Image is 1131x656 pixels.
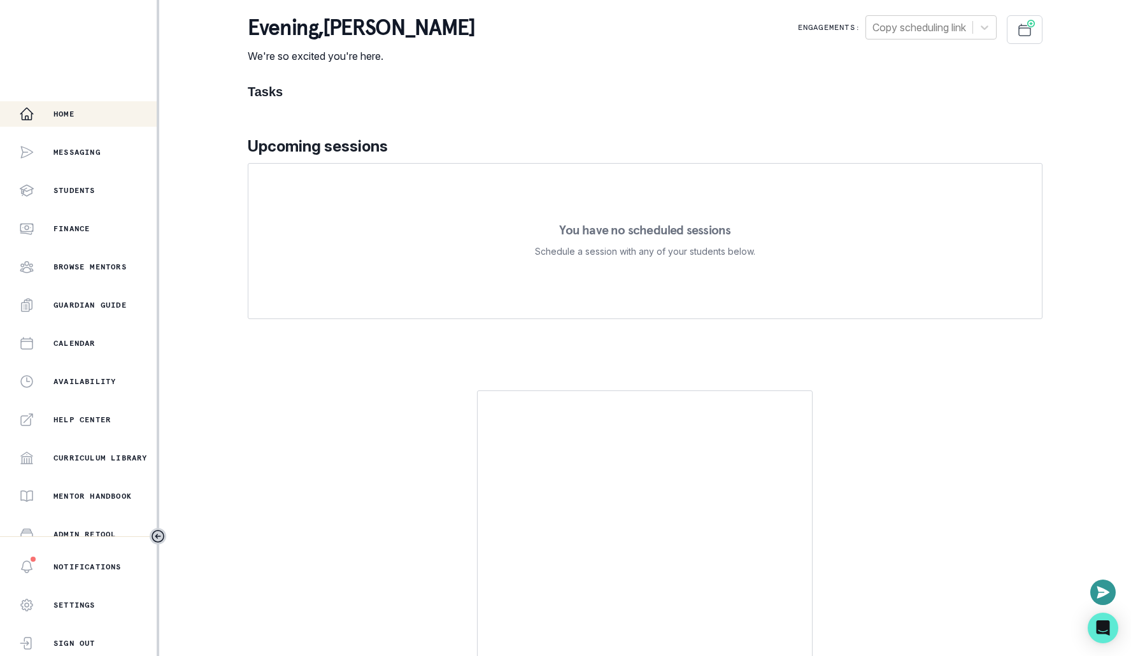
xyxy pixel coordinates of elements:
p: Engagements: [798,22,860,32]
p: You have no scheduled sessions [559,224,730,236]
p: Sign Out [53,638,96,648]
p: Students [53,185,96,196]
p: Curriculum Library [53,453,148,463]
p: Browse Mentors [53,262,127,272]
p: evening , [PERSON_NAME] [248,15,474,41]
p: Settings [53,600,96,610]
p: We're so excited you're here. [248,48,474,64]
p: Finance [53,224,90,234]
p: Mentor Handbook [53,491,132,501]
p: Messaging [53,147,101,157]
button: Open or close messaging widget [1090,580,1116,605]
p: Schedule a session with any of your students below. [535,244,755,259]
p: Availability [53,376,116,387]
p: Calendar [53,338,96,348]
button: Schedule Sessions [1007,15,1042,44]
button: Toggle sidebar [150,528,166,545]
p: Upcoming sessions [248,135,1042,158]
p: Help Center [53,415,111,425]
div: Open Intercom Messenger [1088,613,1118,643]
p: Home [53,109,75,119]
p: Admin Retool [53,529,116,539]
p: Guardian Guide [53,300,127,310]
h1: Tasks [248,84,1042,99]
p: Notifications [53,562,122,572]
